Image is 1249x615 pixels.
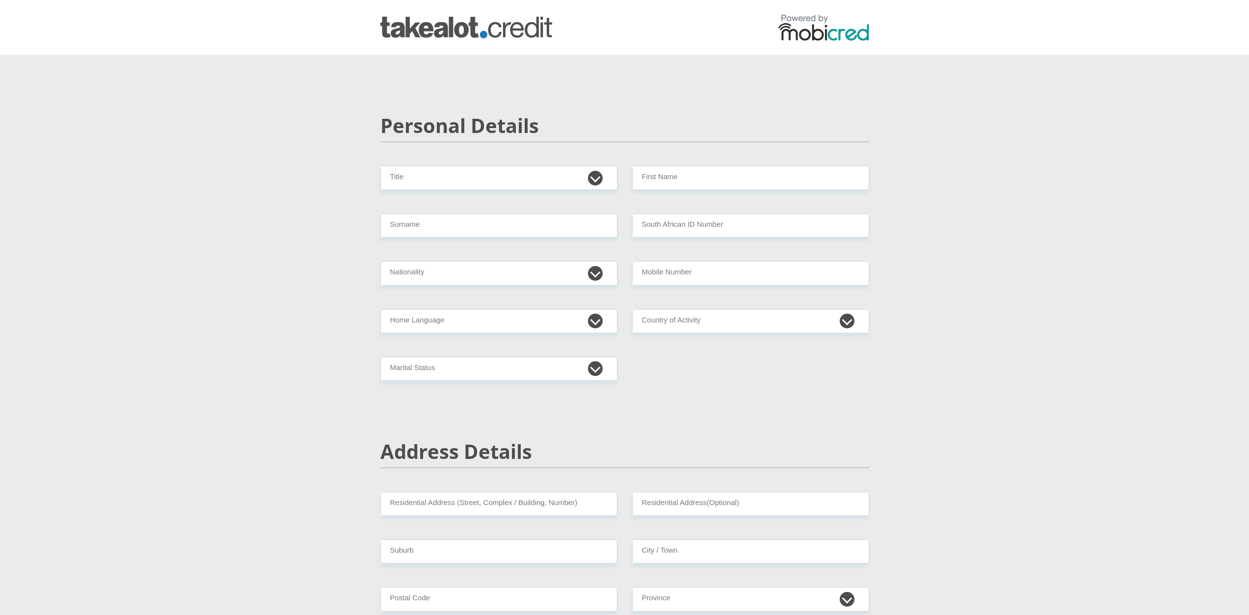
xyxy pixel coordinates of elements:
[632,214,869,238] input: ID Number
[380,587,617,611] input: Postal Code
[380,539,617,563] input: Suburb
[632,587,869,611] select: Please Select a Province
[632,261,869,285] input: Contact Number
[380,17,552,38] img: takealot_credit logo
[380,492,617,516] input: Valid residential address
[632,492,869,516] input: Address line 2 (Optional)
[380,214,617,238] input: Surname
[380,114,869,137] h2: Personal Details
[380,440,869,463] h2: Address Details
[632,166,869,190] input: First Name
[632,539,869,563] input: City
[778,14,869,41] img: powered by mobicred logo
